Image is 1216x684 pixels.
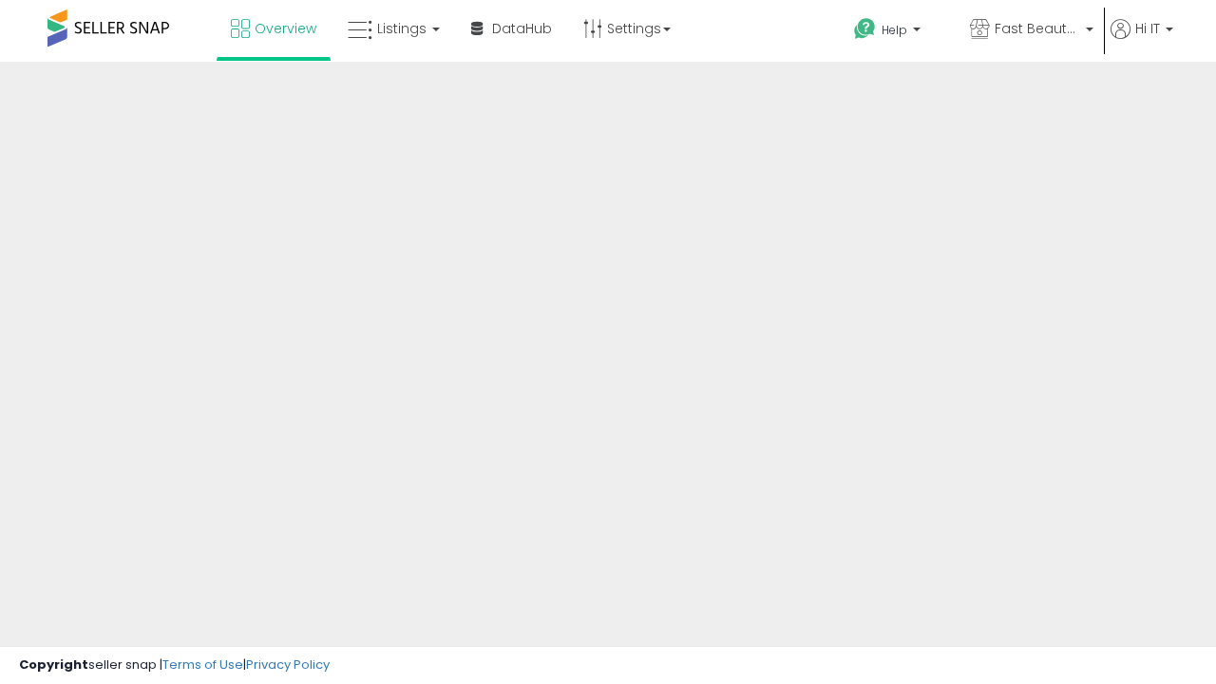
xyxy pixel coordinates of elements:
[255,19,316,38] span: Overview
[162,655,243,674] a: Terms of Use
[853,17,877,41] i: Get Help
[839,3,953,62] a: Help
[492,19,552,38] span: DataHub
[19,656,330,674] div: seller snap | |
[882,22,907,38] span: Help
[246,655,330,674] a: Privacy Policy
[1111,19,1173,62] a: Hi IT
[995,19,1080,38] span: Fast Beauty ([GEOGRAPHIC_DATA])
[377,19,427,38] span: Listings
[1135,19,1160,38] span: Hi IT
[19,655,88,674] strong: Copyright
